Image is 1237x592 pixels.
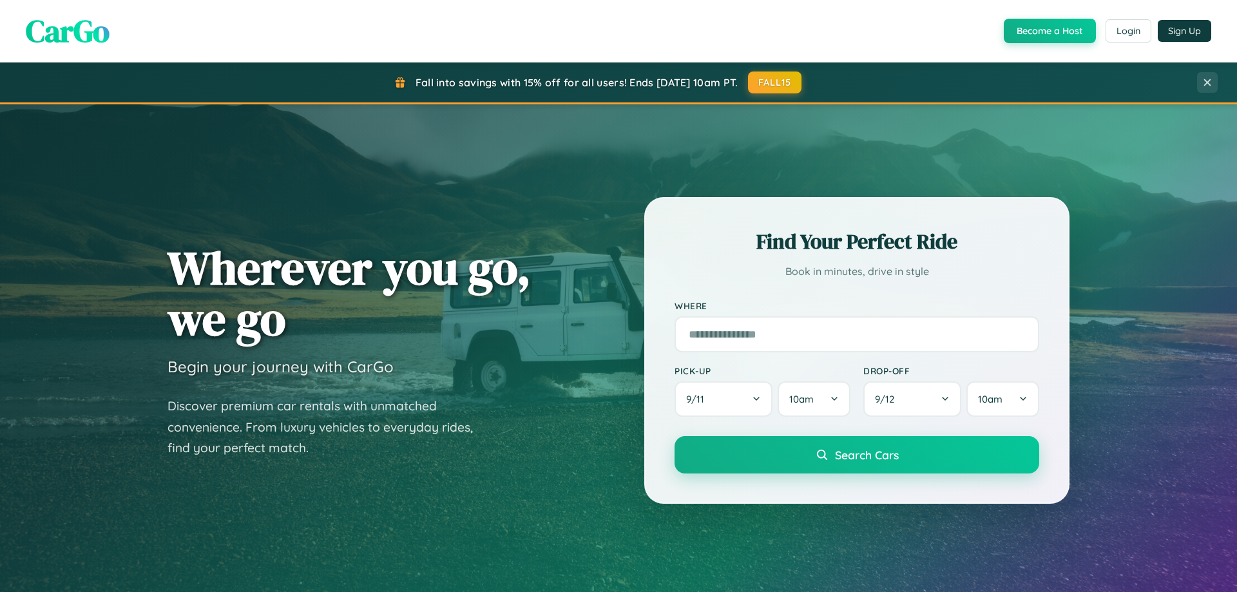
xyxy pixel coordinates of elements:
[416,76,738,89] span: Fall into savings with 15% off for all users! Ends [DATE] 10am PT.
[778,381,850,417] button: 10am
[675,365,850,376] label: Pick-up
[26,10,110,52] span: CarGo
[168,357,394,376] h3: Begin your journey with CarGo
[1158,20,1211,42] button: Sign Up
[675,300,1039,311] label: Where
[789,393,814,405] span: 10am
[675,227,1039,256] h2: Find Your Perfect Ride
[863,381,961,417] button: 9/12
[875,393,901,405] span: 9 / 12
[1004,19,1096,43] button: Become a Host
[1106,19,1151,43] button: Login
[675,436,1039,473] button: Search Cars
[863,365,1039,376] label: Drop-off
[686,393,711,405] span: 9 / 11
[835,448,899,462] span: Search Cars
[675,262,1039,281] p: Book in minutes, drive in style
[168,396,490,459] p: Discover premium car rentals with unmatched convenience. From luxury vehicles to everyday rides, ...
[748,72,802,93] button: FALL15
[168,242,531,344] h1: Wherever you go, we go
[966,381,1039,417] button: 10am
[675,381,772,417] button: 9/11
[978,393,1002,405] span: 10am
